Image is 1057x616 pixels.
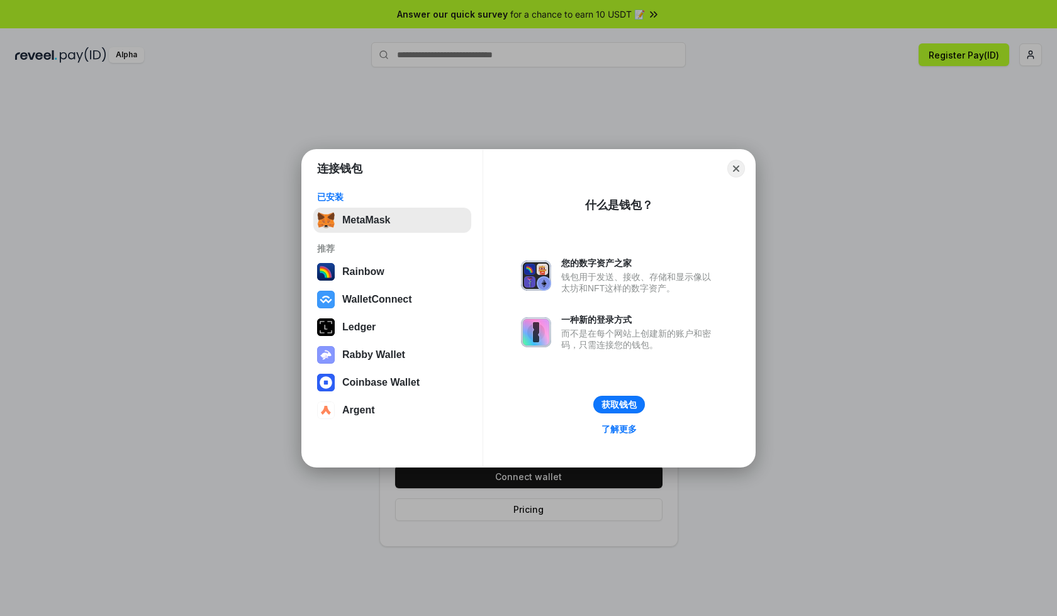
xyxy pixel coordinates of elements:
[317,401,335,419] img: svg+xml,%3Csvg%20width%3D%2228%22%20height%3D%2228%22%20viewBox%3D%220%200%2028%2028%22%20fill%3D...
[313,287,471,312] button: WalletConnect
[561,257,717,269] div: 您的数字资产之家
[342,377,420,388] div: Coinbase Wallet
[342,266,384,277] div: Rainbow
[317,374,335,391] img: svg+xml,%3Csvg%20width%3D%2228%22%20height%3D%2228%22%20viewBox%3D%220%200%2028%2028%22%20fill%3D...
[317,346,335,364] img: svg+xml,%3Csvg%20xmlns%3D%22http%3A%2F%2Fwww.w3.org%2F2000%2Fsvg%22%20fill%3D%22none%22%20viewBox...
[313,208,471,233] button: MetaMask
[342,294,412,305] div: WalletConnect
[561,314,717,325] div: 一种新的登录方式
[342,405,375,416] div: Argent
[317,191,467,203] div: 已安装
[561,271,717,294] div: 钱包用于发送、接收、存储和显示像以太坊和NFT这样的数字资产。
[727,160,745,177] button: Close
[313,398,471,423] button: Argent
[317,291,335,308] img: svg+xml,%3Csvg%20width%3D%2228%22%20height%3D%2228%22%20viewBox%3D%220%200%2028%2028%22%20fill%3D...
[342,215,390,226] div: MetaMask
[601,423,637,435] div: 了解更多
[561,328,717,350] div: 而不是在每个网站上创建新的账户和密码，只需连接您的钱包。
[317,243,467,254] div: 推荐
[342,349,405,361] div: Rabby Wallet
[594,421,644,437] a: 了解更多
[585,198,653,213] div: 什么是钱包？
[593,396,645,413] button: 获取钱包
[521,260,551,291] img: svg+xml,%3Csvg%20xmlns%3D%22http%3A%2F%2Fwww.w3.org%2F2000%2Fsvg%22%20fill%3D%22none%22%20viewBox...
[317,161,362,176] h1: 连接钱包
[317,263,335,281] img: svg+xml,%3Csvg%20width%3D%22120%22%20height%3D%22120%22%20viewBox%3D%220%200%20120%20120%22%20fil...
[342,322,376,333] div: Ledger
[313,342,471,367] button: Rabby Wallet
[313,259,471,284] button: Rainbow
[317,211,335,229] img: svg+xml,%3Csvg%20fill%3D%22none%22%20height%3D%2233%22%20viewBox%3D%220%200%2035%2033%22%20width%...
[313,315,471,340] button: Ledger
[521,317,551,347] img: svg+xml,%3Csvg%20xmlns%3D%22http%3A%2F%2Fwww.w3.org%2F2000%2Fsvg%22%20fill%3D%22none%22%20viewBox...
[317,318,335,336] img: svg+xml,%3Csvg%20xmlns%3D%22http%3A%2F%2Fwww.w3.org%2F2000%2Fsvg%22%20width%3D%2228%22%20height%3...
[313,370,471,395] button: Coinbase Wallet
[601,399,637,410] div: 获取钱包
